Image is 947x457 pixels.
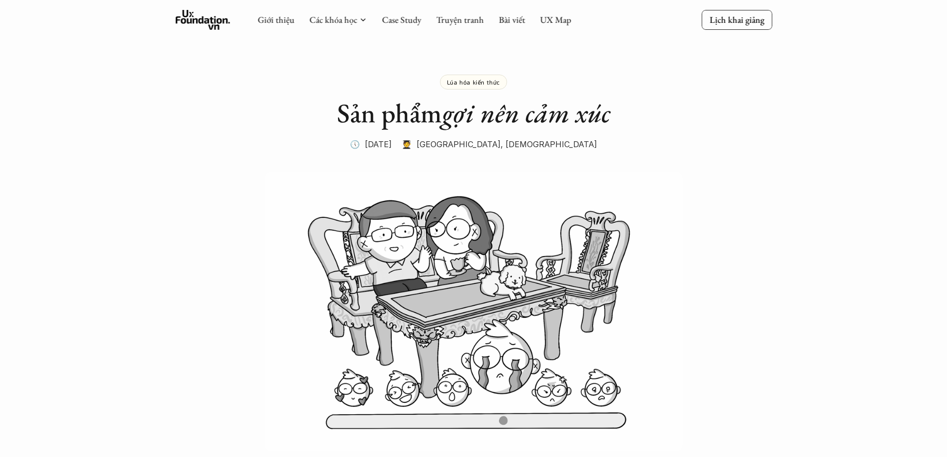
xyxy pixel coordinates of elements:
[447,79,500,86] p: Lúa hóa kiến thức
[350,137,392,152] p: 🕔 [DATE]
[436,14,484,25] a: Truyện tranh
[442,95,610,130] em: gợi nên cảm xúc
[701,10,772,29] a: Lịch khai giảng
[402,137,501,152] p: 🧑‍🎓 [GEOGRAPHIC_DATA]
[309,14,357,25] a: Các khóa học
[382,14,421,25] a: Case Study
[258,14,294,25] a: Giới thiệu
[709,14,764,25] p: Lịch khai giảng
[501,137,597,152] p: , [DEMOGRAPHIC_DATA]
[499,14,525,25] a: Bài viết
[540,14,571,25] a: UX Map
[275,97,673,129] h1: Sản phẩm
